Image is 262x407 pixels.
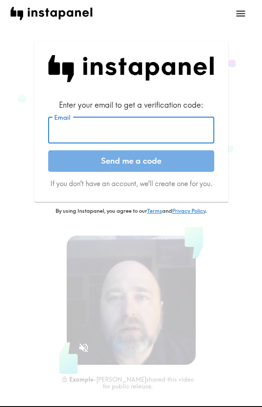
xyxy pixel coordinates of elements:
button: Sound is off [74,339,93,357]
img: instapanel [10,7,92,20]
b: Example [69,375,93,383]
img: Instapanel [48,55,214,82]
p: If you don't have an account, we'll create one for you. [48,179,214,188]
a: Terms [147,207,162,214]
div: - [PERSON_NAME] shared this video for public release. [60,375,196,390]
label: Email [54,113,71,122]
button: open menu [230,3,252,25]
button: Send me a code [48,150,214,172]
p: By using Instapanel, you agree to our and . [34,207,228,215]
div: Enter your email to get a verification code: [48,99,214,110]
a: Privacy Policy [172,207,205,214]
